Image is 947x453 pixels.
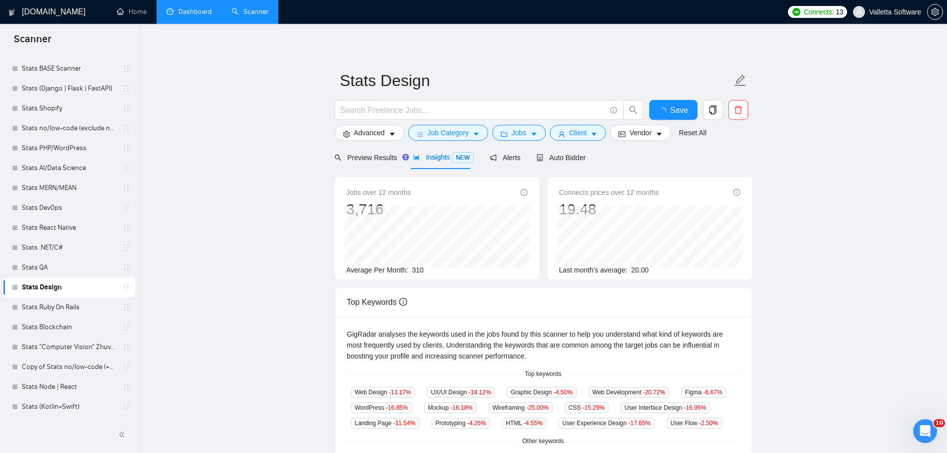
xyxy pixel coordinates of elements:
span: Top keywords [519,369,567,379]
img: logo [8,4,15,20]
span: User Flow [667,418,722,429]
span: holder [122,124,130,132]
div: Top Keywords [347,288,740,316]
button: search [623,100,643,120]
span: -2.50 % [699,420,718,427]
span: holder [122,164,130,172]
button: barsJob Categorycaret-down [408,125,488,141]
a: Stats .NET/C# [22,238,116,258]
button: Save [649,100,697,120]
span: Other keywords [516,437,570,446]
a: Reset All [679,127,706,138]
span: notification [490,154,497,161]
span: Save [670,104,688,116]
a: searchScanner [232,7,268,16]
span: info-circle [399,298,407,306]
span: holder [122,244,130,252]
span: Average Per Month: [346,266,408,274]
span: Advanced [354,127,385,138]
div: 3,716 [346,200,411,219]
span: -4.50 % [554,389,573,396]
span: Vendor [629,127,651,138]
span: UX/UI Design [427,387,495,398]
span: holder [122,104,130,112]
span: Insights [413,153,474,161]
span: Web Design [351,387,415,398]
span: -18.12 % [469,389,491,396]
button: settingAdvancedcaret-down [335,125,404,141]
iframe: Intercom live chat [913,419,937,443]
span: user [856,8,862,15]
span: -16.18 % [450,404,473,411]
span: NEW [452,152,474,163]
span: holder [122,204,130,212]
span: -6.67 % [703,389,722,396]
a: Stats React Native [22,218,116,238]
span: caret-down [591,130,598,138]
button: copy [703,100,723,120]
span: holder [122,65,130,73]
span: info-circle [520,189,527,196]
a: Stats Blockchain [22,317,116,337]
span: info-circle [733,189,740,196]
span: -4.26 % [467,420,486,427]
a: Stats AI/Data Science [22,158,116,178]
span: loading [658,107,670,115]
span: caret-down [389,130,396,138]
span: User Interface Design [620,402,710,413]
a: Stats QA [22,258,116,277]
span: -11.54 % [393,420,416,427]
a: Stats Ruby On Rails [22,297,116,317]
span: holder [122,184,130,192]
span: Wireframing [489,402,553,413]
span: Connects prices over 12 months [559,187,659,198]
span: Job Category [428,127,469,138]
input: Search Freelance Jobs... [341,104,606,116]
span: -25.00 % [526,404,549,411]
span: Alerts [490,154,520,162]
span: holder [122,323,130,331]
span: Jobs [512,127,526,138]
img: upwork-logo.png [792,8,800,16]
span: holder [122,224,130,232]
span: search [335,154,342,161]
span: holder [122,383,130,391]
span: -13.17 % [389,389,411,396]
span: Web Development [589,387,670,398]
span: caret-down [656,130,663,138]
span: double-left [118,430,128,440]
span: folder [501,130,508,138]
span: -4.55 % [523,420,542,427]
span: info-circle [610,107,617,113]
span: holder [122,363,130,371]
a: homeHome [117,7,147,16]
span: CSS [565,402,609,413]
a: dashboardDashboard [167,7,212,16]
span: Mockup [424,402,477,413]
span: HTML [502,418,547,429]
a: Stats "Computer Vision" Zhuvagin [22,337,116,357]
span: setting [343,130,350,138]
button: userClientcaret-down [550,125,606,141]
span: Preview Results [335,154,397,162]
span: -20.72 % [643,389,665,396]
span: holder [122,85,130,92]
span: Graphic Design [507,387,576,398]
span: bars [417,130,424,138]
button: folderJobscaret-down [492,125,546,141]
span: holder [122,283,130,291]
div: Tooltip anchor [401,153,410,162]
span: Prototyping [431,418,490,429]
a: Stats PHP/WordPress [22,138,116,158]
span: Scanner [6,32,59,53]
span: -15.25 % [583,404,605,411]
span: user [558,130,565,138]
span: holder [122,303,130,311]
span: holder [122,144,130,152]
span: robot [536,154,543,161]
div: GigRadar analyses the keywords used in the jobs found by this scanner to help you understand what... [347,329,740,362]
span: Auto Bidder [536,154,586,162]
span: 310 [412,266,424,274]
span: User Experience Design [558,418,654,429]
span: 20.00 [631,266,649,274]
